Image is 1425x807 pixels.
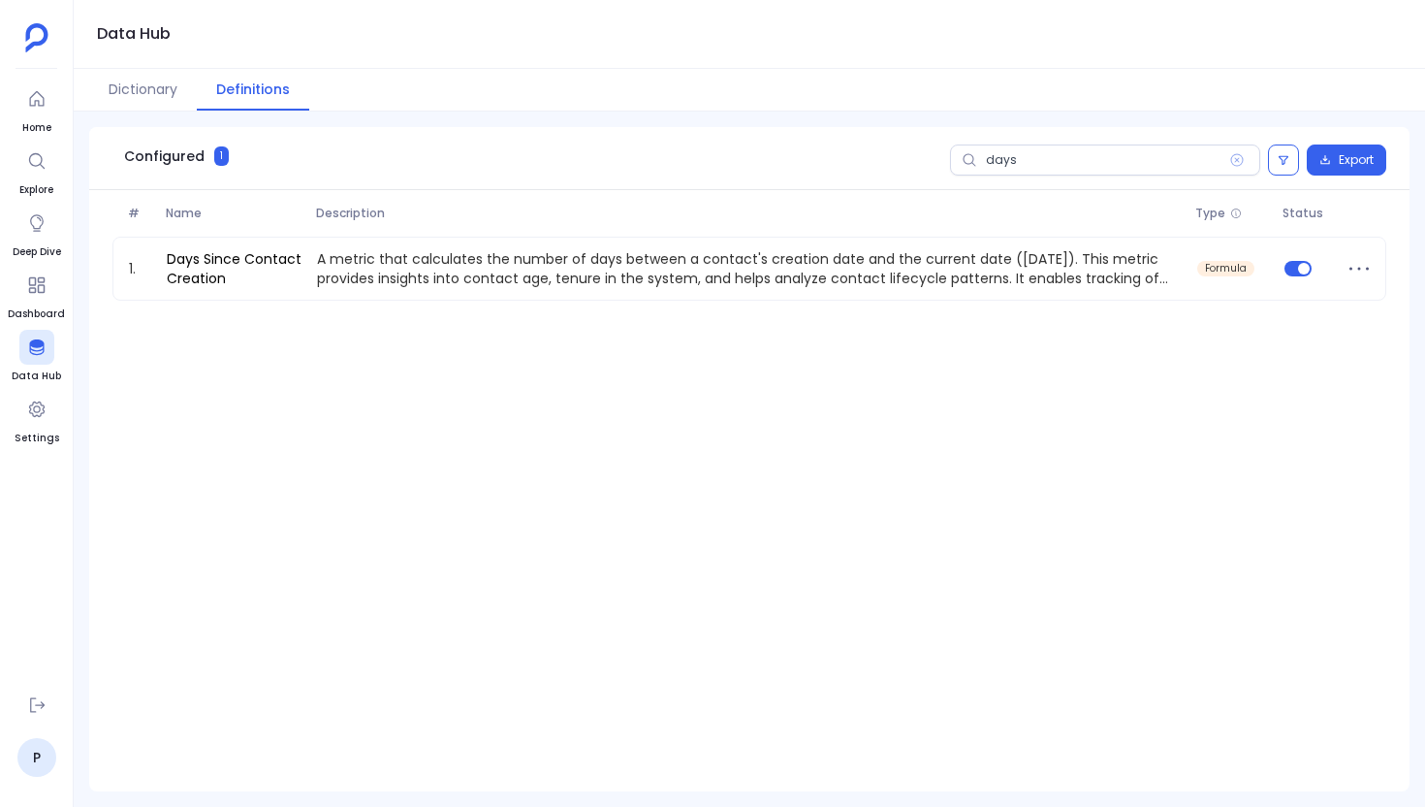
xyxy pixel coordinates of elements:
[159,249,310,288] a: Days Since Contact Creation
[120,206,158,221] span: #
[1307,145,1386,176] button: Export
[309,249,1188,288] p: A metric that calculates the number of days between a contact's creation date and the current dat...
[19,120,54,136] span: Home
[13,244,61,260] span: Deep Dive
[1205,263,1247,274] span: formula
[121,259,159,278] span: 1.
[19,81,54,136] a: Home
[1195,206,1225,221] span: Type
[1275,206,1338,221] span: Status
[19,182,54,198] span: Explore
[124,146,205,166] span: Configured
[197,69,309,111] button: Definitions
[12,369,61,384] span: Data Hub
[15,392,59,446] a: Settings
[214,146,229,166] span: 1
[97,20,171,48] h1: Data Hub
[158,206,308,221] span: Name
[13,206,61,260] a: Deep Dive
[17,738,56,777] a: P
[15,431,59,446] span: Settings
[950,145,1260,176] input: Search definitions
[8,307,65,322] span: Dashboard
[19,144,54,198] a: Explore
[89,69,197,111] button: Dictionary
[1339,152,1374,168] span: Export
[308,206,1187,221] span: Description
[8,268,65,322] a: Dashboard
[12,330,61,384] a: Data Hub
[25,23,48,52] img: petavue logo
